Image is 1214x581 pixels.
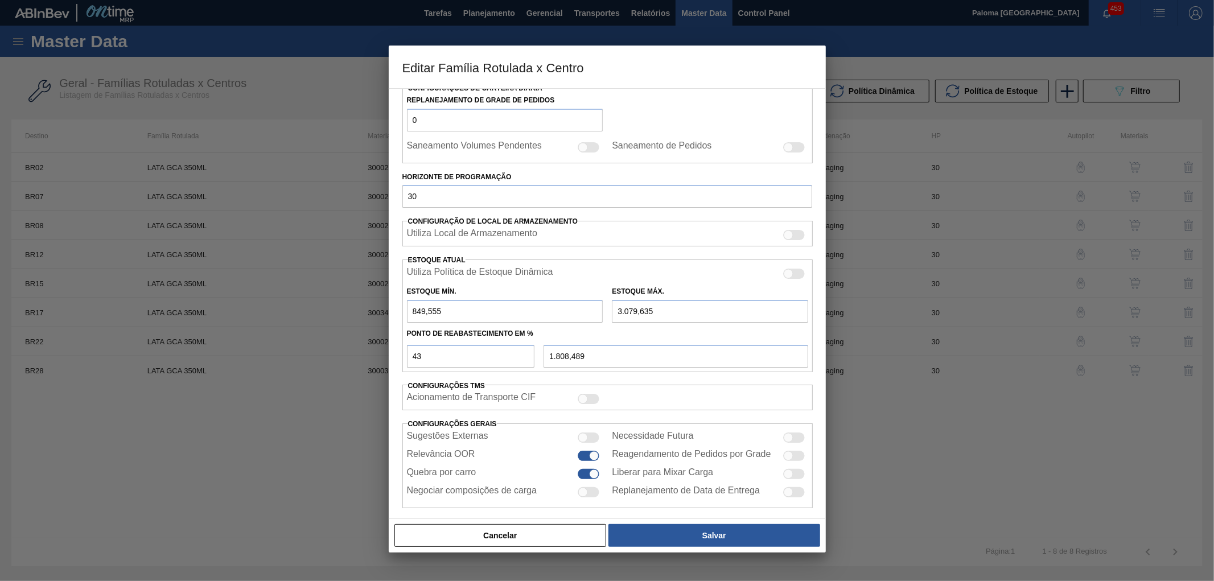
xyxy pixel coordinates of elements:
label: Ponto de Reabastecimento em % [407,329,533,337]
label: Quando ativada, o sistema irá exibir os estoques de diferentes locais de armazenamento. [407,228,537,242]
span: Configurações de Carteira Diária [408,84,542,92]
label: Horizonte de Programação [402,169,812,186]
label: Quebra por carro [407,467,476,481]
button: Cancelar [394,524,607,547]
label: Acionamento de Transporte CIF [407,392,536,406]
label: Configurações TMS [408,382,485,390]
label: Estoque Atual [408,256,466,264]
label: Saneamento Volumes Pendentes [407,141,542,154]
label: Negociar composições de carga [407,485,537,499]
label: Saneamento de Pedidos [612,141,711,154]
label: Reagendamento de Pedidos por Grade [612,449,771,463]
button: Salvar [608,524,820,547]
label: Necessidade Futura [612,431,693,444]
label: Estoque Máx. [612,287,664,295]
label: Liberar para Mixar Carga [612,467,713,481]
label: Quando ativada, o sistema irá usar os estoques usando a Política de Estoque Dinâmica. [407,267,553,281]
label: Replanejamento de Grade de Pedidos [407,92,603,109]
span: Configurações Gerais [408,420,497,428]
span: Configuração de Local de Armazenamento [408,217,578,225]
label: Sugestões Externas [407,431,488,444]
label: Relevância OOR [407,449,475,463]
label: Estoque Mín. [407,287,456,295]
label: Replanejamento de Data de Entrega [612,485,760,499]
h3: Editar Família Rotulada x Centro [389,46,826,89]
